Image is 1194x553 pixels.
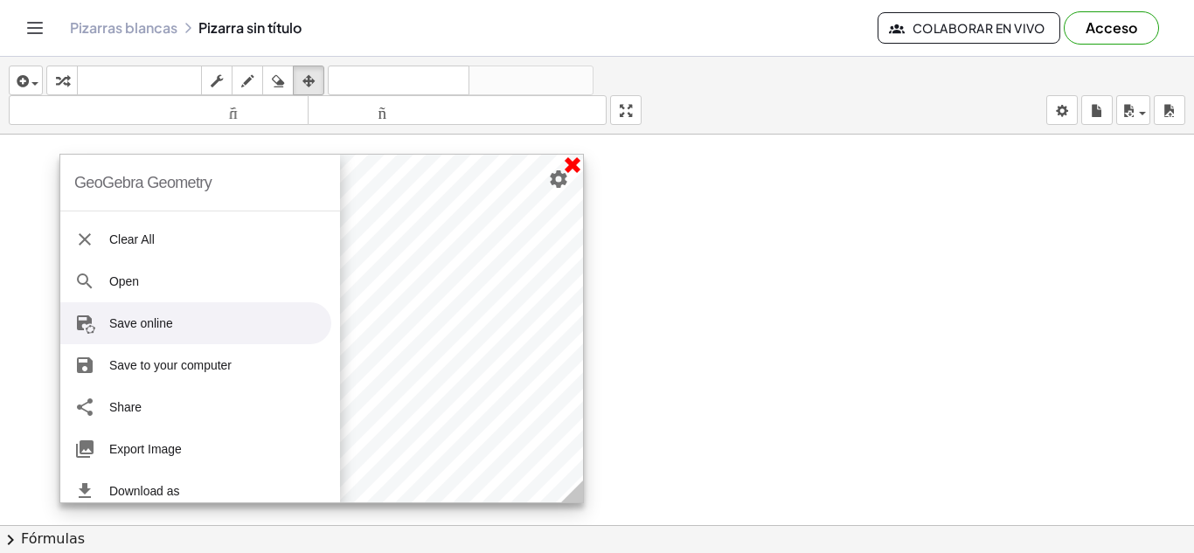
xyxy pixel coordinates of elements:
li: Share [60,386,331,428]
button: Colaborar en vivo [878,12,1060,44]
img: svg+xml;base64,PHN2ZyB4bWxucz0iaHR0cDovL3d3dy53My5vcmcvMjAwMC9zdmciIHdpZHRoPSIyNCIgaGVpZ2h0PSIyNC... [74,355,95,376]
button: tamaño_del_formato [9,95,309,125]
img: svg+xml;base64,PHN2ZyB4bWxucz0iaHR0cDovL3d3dy53My5vcmcvMjAwMC9zdmciIHdpZHRoPSIyNCIgaGVpZ2h0PSIyNC... [74,480,95,501]
img: svg+xml;base64,PHN2ZyB4bWxucz0iaHR0cDovL3d3dy53My5vcmcvMjAwMC9zdmciIHdpZHRoPSIyNCIgaGVpZ2h0PSIyNC... [74,439,95,460]
button: Acceso [1064,11,1159,45]
li: Save to your computer [60,344,331,386]
font: rehacer [473,73,589,89]
font: Fórmulas [21,530,85,547]
li: Clear All [60,218,331,260]
div: Geometry [59,154,584,503]
font: tamaño_del_formato [13,102,304,119]
font: deshacer [332,73,465,89]
li: Open [60,260,331,302]
img: svg+xml;base64,PHN2ZyB4bWxucz0iaHR0cDovL3d3dy53My5vcmcvMjAwMC9zdmciIHdpZHRoPSIyNCIgaGVpZ2h0PSIyNC... [74,397,95,418]
font: Pizarras blancas [70,18,177,37]
li: Save online [60,302,331,344]
button: teclado [77,66,202,95]
button: rehacer [469,66,594,95]
button: Cambiar navegación [21,14,49,42]
font: tamaño_del_formato [312,102,603,119]
font: Acceso [1086,18,1137,37]
font: Colaborar en vivo [913,20,1045,36]
button: tamaño_del_formato [308,95,607,125]
button: deshacer [328,66,469,95]
a: Pizarras blancas [70,19,177,37]
button: Settings [543,163,574,195]
div: GeoGebra Geometry [74,155,212,211]
img: svg+xml;base64,PHN2ZyB4bWxucz0iaHR0cDovL3d3dy53My5vcmcvMjAwMC9zdmciIHdpZHRoPSIyNCIgaGVpZ2h0PSIyNC... [74,229,95,250]
img: svg+xml;base64,PHN2ZyB4bWxucz0iaHR0cDovL3d3dy53My5vcmcvMjAwMC9zdmciIHdpZHRoPSIyNCIgaGVpZ2h0PSIyNC... [74,271,95,292]
img: svg+xml;base64,PHN2ZyB4bWxucz0iaHR0cDovL3d3dy53My5vcmcvMjAwMC9zdmciIHhtbG5zOnhsaW5rPSJodHRwOi8vd3... [74,313,95,334]
li: Export Image [60,428,331,470]
li: Download as [60,470,331,512]
font: teclado [81,73,198,89]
